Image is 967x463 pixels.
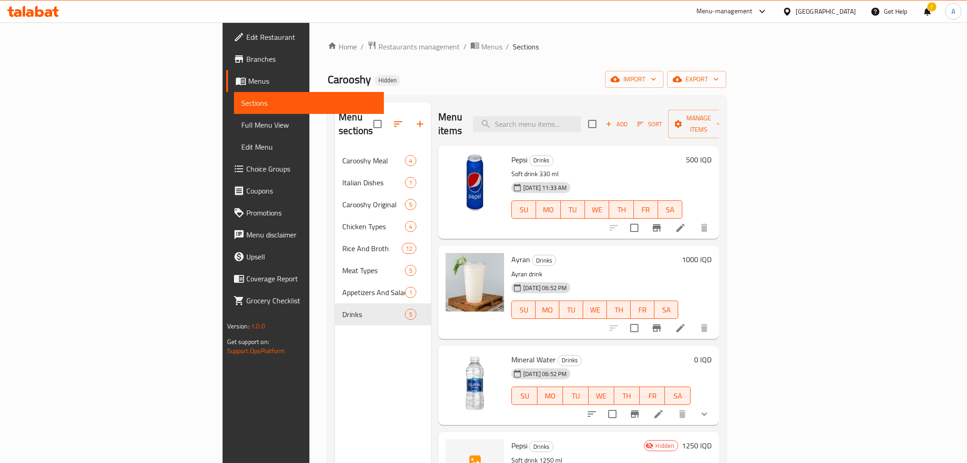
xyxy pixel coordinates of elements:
img: Pepsi [446,153,504,212]
div: [GEOGRAPHIC_DATA] [796,6,856,16]
button: SU [511,387,537,405]
button: sort-choices [581,403,603,425]
button: MO [536,200,560,219]
span: SU [515,303,532,317]
div: Chicken Types [342,221,405,232]
span: Branches [246,54,377,65]
button: export [667,71,726,88]
span: WE [587,303,603,317]
button: Manage items [668,110,729,138]
span: Promotions [246,207,377,218]
span: TU [564,203,581,216]
button: TU [563,387,589,405]
div: items [405,221,416,232]
span: Full Menu View [241,119,377,130]
button: SA [665,387,691,405]
div: items [405,265,416,276]
span: A [951,6,955,16]
span: Drinks [532,255,556,266]
span: FR [634,303,651,317]
div: Rice And Broth12 [335,237,431,259]
div: Carooshy Meal4 [335,150,431,172]
a: Sections [234,92,384,114]
button: WE [583,301,607,319]
button: TH [609,200,633,219]
span: Sections [513,41,539,52]
span: Sort [637,119,662,129]
h6: 0 IQD [694,353,712,366]
div: Appetizers And Salad [342,287,405,298]
span: Drinks [558,355,581,366]
span: Menus [481,41,502,52]
div: Drinks [342,309,405,320]
span: TH [618,389,636,403]
h6: 1250 IQD [682,439,712,452]
span: Carooshy Original [342,199,405,210]
button: MO [536,301,559,319]
button: MO [537,387,563,405]
img: Mineral Water [446,353,504,412]
div: Appetizers And Salad1 [335,281,431,303]
button: FR [631,301,654,319]
button: SU [511,200,536,219]
p: Ayran drink [511,269,678,280]
span: Add item [602,117,631,131]
span: Coverage Report [246,273,377,284]
div: Carooshy Meal [342,155,405,166]
button: TH [614,387,640,405]
a: Menu disclaimer [226,224,384,246]
span: Hidden [652,441,678,450]
button: FR [640,387,665,405]
span: Choice Groups [246,163,377,174]
a: Menus [470,41,502,53]
a: Full Menu View [234,114,384,136]
span: Drinks [530,155,553,166]
div: items [405,199,416,210]
button: SA [658,200,682,219]
button: FR [634,200,658,219]
span: 12 [402,244,416,253]
span: FR [643,389,662,403]
button: TH [607,301,631,319]
svg: Show Choices [699,409,710,420]
a: Choice Groups [226,158,384,180]
div: items [405,309,416,320]
a: Edit menu item [675,323,686,334]
div: Drinks [532,255,556,266]
button: SU [511,301,536,319]
div: Drinks [529,155,553,166]
img: Ayran [446,253,504,312]
span: Pepsi [511,439,527,452]
button: SA [654,301,678,319]
input: search [473,116,581,132]
span: [DATE] 06:52 PM [520,370,570,378]
a: Menus [226,70,384,92]
button: Branch-specific-item [646,217,668,239]
span: SA [669,389,687,403]
div: Chicken Types4 [335,215,431,237]
span: 1.0.0 [251,320,265,332]
span: Select to update [625,218,644,237]
span: SU [515,203,532,216]
span: Coupons [246,185,377,196]
button: WE [585,200,609,219]
a: Restaurants management [367,41,460,53]
span: MO [539,303,556,317]
span: 1 [405,178,416,187]
span: Select all sections [368,114,387,134]
span: SA [658,303,675,317]
span: Mineral Water [511,353,556,366]
a: Coupons [226,180,384,202]
span: Restaurants management [378,41,460,52]
div: items [405,287,416,298]
span: 5 [405,310,416,319]
div: Carooshy Original5 [335,194,431,215]
span: Meat Types [342,265,405,276]
button: TU [559,301,583,319]
span: WE [592,389,611,403]
p: Soft drink 330 ml [511,168,682,180]
span: Sort items [631,117,668,131]
span: Drinks [530,441,553,452]
li: / [506,41,509,52]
